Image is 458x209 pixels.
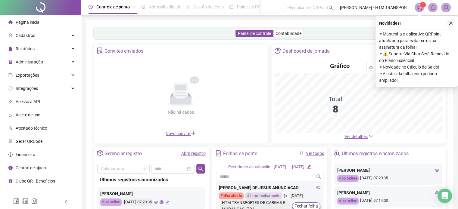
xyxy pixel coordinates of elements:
span: notification [417,5,422,10]
span: left [64,200,68,204]
a: Ver detalhes down [344,134,373,139]
span: download [369,64,373,69]
span: Cadastros [16,33,35,38]
span: info-circle [8,166,13,170]
h4: Gráfico [330,62,350,70]
span: Controle de ponto [96,5,130,9]
span: Integrações [16,86,38,91]
span: plus [191,131,196,136]
div: Gerenciar registro [104,149,142,159]
div: App online [100,198,122,206]
span: export [8,73,13,77]
div: - [288,164,290,170]
a: Ver todos [306,151,324,156]
span: dashboard [229,5,233,9]
span: qrcode [8,139,13,143]
span: Aceite de uso [16,112,40,117]
span: bell [430,5,435,10]
div: [PERSON_NAME] DE JESUS ANUNCIACAO [219,184,321,191]
span: eye [154,200,158,204]
span: down [369,134,373,138]
div: Open Intercom Messenger [438,189,452,203]
span: Financeiro [16,152,35,157]
span: eye [435,168,439,172]
div: [DATE] 07:20:35 [123,198,153,206]
div: App online [337,175,359,182]
span: Página inicial [16,20,40,25]
span: ⚬ ⚠️ Suporte Via Chat Será Removido do Plano Essencial [379,51,454,64]
span: pushpin [132,5,136,9]
span: search [329,5,333,10]
span: Acesso à API [16,99,40,104]
div: [DATE] [292,164,304,170]
span: solution [8,126,13,130]
div: Folhas de ponto [223,149,257,159]
div: Não há dados [153,109,208,115]
span: pie-chart [275,48,281,54]
span: global [160,200,164,204]
div: Convites enviados [104,46,143,56]
span: lock [8,60,13,64]
span: edit [307,164,311,168]
div: Últimos registros sincronizados [342,149,409,159]
span: Novo convite [166,131,196,136]
span: eye [435,191,439,195]
div: Período de visualização: [228,164,271,170]
span: 1 [422,3,424,7]
div: Dashboard de jornada [282,46,330,56]
span: audit [8,113,13,117]
span: search [316,174,321,179]
span: Novidades ! [379,20,401,26]
span: filter [299,151,304,155]
span: solution [97,48,103,54]
div: [PERSON_NAME] [337,167,439,174]
span: file [8,47,13,51]
div: [PERSON_NAME] [337,189,439,196]
span: clock-circle [89,5,93,9]
div: [DATE] [289,192,304,199]
span: Central de ajuda [16,165,46,170]
span: eye [316,186,320,190]
sup: 1 [420,2,426,8]
span: ellipsis [271,5,275,9]
span: Painel do DP [237,5,260,9]
a: Abrir registro [181,151,206,156]
span: Ver detalhes [344,134,368,139]
span: home [8,20,13,24]
span: user-add [8,33,13,38]
span: [PERSON_NAME] - HTM TRANSPORTES DE CARGAS E MUDANCAS LTDA [340,4,411,11]
span: Administração [16,60,43,64]
div: Últimos registros sincronizados [100,176,203,183]
span: close [449,21,453,25]
span: facebook [13,198,19,204]
div: Folha aberta [219,192,244,199]
span: Clube QR - Beneficios [16,179,55,183]
span: linkedin [22,198,28,204]
span: send [284,192,288,199]
span: Contabilidade [276,31,301,36]
span: Atestado técnico [16,126,47,131]
div: [DATE] [274,164,286,170]
div: [PERSON_NAME] [100,190,202,197]
span: Exportações [16,73,39,78]
span: setting [97,150,103,156]
span: search [198,166,203,171]
span: api [8,100,13,104]
span: Gerar QRCode [16,139,42,144]
div: Último fechamento [245,192,282,199]
div: [DATE] 07:20:35 [337,175,439,182]
span: ⚬ Ajustes da folha com período ampliado! [379,70,454,84]
span: dollar [8,152,13,157]
span: Gestão de férias [193,5,224,9]
span: Painel de controle [238,31,271,36]
span: sync [8,86,13,91]
div: App online [337,198,359,204]
span: instagram [31,198,37,204]
div: [DATE] 07:14:03 [337,198,439,204]
span: team [334,150,340,156]
span: gift [8,179,13,183]
img: 87693 [441,3,450,12]
span: edit [165,200,169,204]
span: file-done [141,5,145,9]
span: ⚬ Novidade no Cálculo do Saldo! [379,64,454,70]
